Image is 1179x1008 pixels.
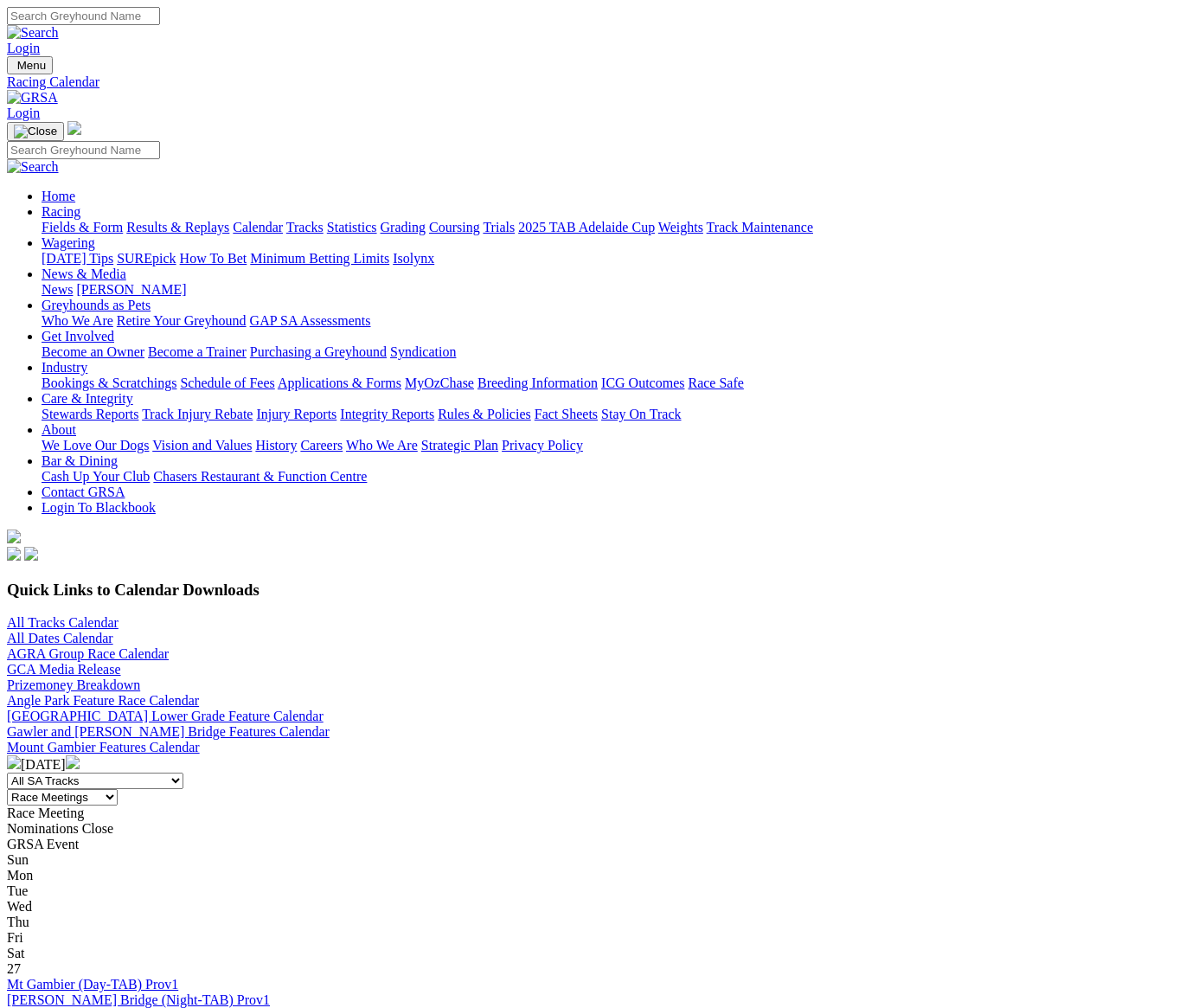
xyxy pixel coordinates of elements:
[42,391,133,406] a: Care & Integrity
[14,125,57,138] img: Close
[7,41,40,55] a: Login
[66,755,80,769] img: chevron-right-pager-white.svg
[7,631,113,645] a: All Dates Calendar
[256,407,336,421] a: Injury Reports
[250,313,371,328] a: GAP SA Assessments
[153,469,367,484] a: Chasers Restaurant & Function Centre
[390,344,456,359] a: Syndication
[42,220,123,234] a: Fields & Form
[688,376,743,390] a: Race Safe
[7,693,199,708] a: Angle Park Feature Race Calendar
[180,251,247,266] a: How To Bet
[438,407,531,421] a: Rules & Policies
[7,946,1172,961] div: Sat
[180,376,274,390] a: Schedule of Fees
[42,282,73,297] a: News
[42,344,1172,360] div: Get Involved
[42,251,113,266] a: [DATE] Tips
[381,220,426,234] a: Grading
[7,106,40,120] a: Login
[7,159,59,175] img: Search
[17,59,46,72] span: Menu
[7,837,1172,852] div: GRSA Event
[255,438,297,453] a: History
[658,220,703,234] a: Weights
[76,282,186,297] a: [PERSON_NAME]
[7,662,121,677] a: GCA Media Release
[483,220,515,234] a: Trials
[42,438,149,453] a: We Love Our Dogs
[7,709,324,723] a: [GEOGRAPHIC_DATA] Lower Grade Feature Calendar
[7,615,119,630] a: All Tracks Calendar
[42,220,1172,235] div: Racing
[7,961,21,976] span: 27
[7,755,21,769] img: chevron-left-pager-white.svg
[24,547,38,561] img: twitter.svg
[327,220,377,234] a: Statistics
[42,313,113,328] a: Who We Are
[7,755,1172,773] div: [DATE]
[250,251,389,266] a: Minimum Betting Limits
[42,453,118,468] a: Bar & Dining
[42,282,1172,298] div: News & Media
[42,251,1172,266] div: Wagering
[535,407,598,421] a: Fact Sheets
[42,266,126,281] a: News & Media
[42,422,76,437] a: About
[7,56,53,74] button: Toggle navigation
[601,376,684,390] a: ICG Outcomes
[42,438,1172,453] div: About
[286,220,324,234] a: Tracks
[7,977,178,992] a: Mt Gambier (Day-TAB) Prov1
[7,90,58,106] img: GRSA
[233,220,283,234] a: Calendar
[42,313,1172,329] div: Greyhounds as Pets
[42,376,1172,391] div: Industry
[7,581,1172,600] h3: Quick Links to Calendar Downloads
[7,547,21,561] img: facebook.svg
[42,407,138,421] a: Stewards Reports
[7,25,59,41] img: Search
[7,868,1172,883] div: Mon
[7,806,1172,821] div: Race Meeting
[148,344,247,359] a: Become a Trainer
[7,992,270,1007] a: [PERSON_NAME] Bridge (Night-TAB) Prov1
[42,344,144,359] a: Become an Owner
[7,530,21,543] img: logo-grsa-white.png
[42,189,75,203] a: Home
[42,360,87,375] a: Industry
[7,677,140,692] a: Prizemoney Breakdown
[7,915,1172,930] div: Thu
[142,407,253,421] a: Track Injury Rebate
[42,469,1172,485] div: Bar & Dining
[7,740,200,754] a: Mount Gambier Features Calendar
[152,438,252,453] a: Vision and Values
[300,438,343,453] a: Careers
[126,220,229,234] a: Results & Replays
[7,122,64,141] button: Toggle navigation
[250,344,387,359] a: Purchasing a Greyhound
[7,646,169,661] a: AGRA Group Race Calendar
[67,121,81,135] img: logo-grsa-white.png
[42,469,150,484] a: Cash Up Your Club
[42,500,156,515] a: Login To Blackbook
[601,407,681,421] a: Stay On Track
[7,852,1172,868] div: Sun
[42,485,125,499] a: Contact GRSA
[42,298,151,312] a: Greyhounds as Pets
[477,376,598,390] a: Breeding Information
[421,438,498,453] a: Strategic Plan
[7,724,330,739] a: Gawler and [PERSON_NAME] Bridge Features Calendar
[340,407,434,421] a: Integrity Reports
[502,438,583,453] a: Privacy Policy
[429,220,480,234] a: Coursing
[7,899,1172,915] div: Wed
[7,74,1172,90] a: Racing Calendar
[42,407,1172,422] div: Care & Integrity
[42,235,95,250] a: Wagering
[42,329,114,343] a: Get Involved
[117,251,176,266] a: SUREpick
[393,251,434,266] a: Isolynx
[7,821,1172,837] div: Nominations Close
